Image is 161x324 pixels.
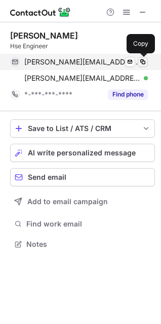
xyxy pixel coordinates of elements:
[28,124,137,133] div: Save to List / ATS / CRM
[10,168,155,186] button: Send email
[27,198,108,206] span: Add to email campaign
[24,74,140,83] span: [PERSON_NAME][EMAIL_ADDRESS][DOMAIN_NAME]
[10,144,155,162] button: AI write personalized message
[10,119,155,138] button: save-profile-one-click
[10,30,78,41] div: [PERSON_NAME]
[28,173,66,181] span: Send email
[10,6,71,18] img: ContactOut v5.3.10
[26,219,151,229] span: Find work email
[10,217,155,231] button: Find work email
[108,89,148,100] button: Reveal Button
[24,57,140,67] span: [PERSON_NAME][EMAIL_ADDRESS][DOMAIN_NAME]
[28,149,136,157] span: AI write personalized message
[26,240,151,249] span: Notes
[10,42,155,51] div: Hse Engineer
[10,237,155,251] button: Notes
[10,192,155,211] button: Add to email campaign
